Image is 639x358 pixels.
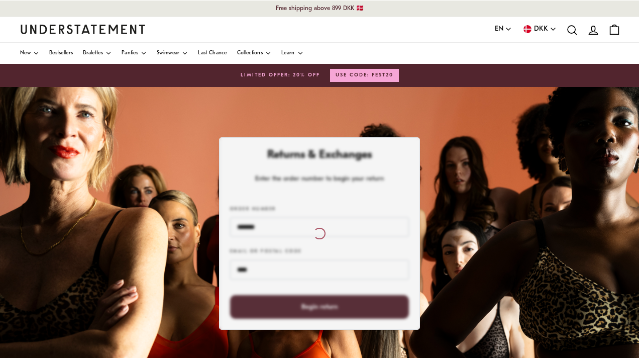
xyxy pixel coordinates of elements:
[20,51,31,56] span: New
[49,43,73,64] a: Bestsellers
[83,51,103,56] span: Bralettes
[241,71,320,79] span: LIMITED OFFER: 20% OFF
[122,51,138,56] span: Panties
[198,43,227,64] a: Last Chance
[237,43,271,64] a: Collections
[281,43,303,64] a: Learn
[243,2,396,15] p: Free shipping above 899 DKK 🇩🇰
[237,51,263,56] span: Collections
[20,43,39,64] a: New
[495,24,512,35] button: EN
[20,25,146,34] a: Understatement Homepage
[534,24,548,35] span: DKK
[495,24,503,35] span: EN
[20,69,619,82] a: LIMITED OFFER: 20% OFFUSE CODE: FEST20
[198,51,227,56] span: Last Chance
[522,24,557,35] button: DKK
[122,43,147,64] a: Panties
[157,51,179,56] span: Swimwear
[157,43,188,64] a: Swimwear
[281,51,295,56] span: Learn
[49,51,73,56] span: Bestsellers
[83,43,112,64] a: Bralettes
[330,69,399,82] button: USE CODE: FEST20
